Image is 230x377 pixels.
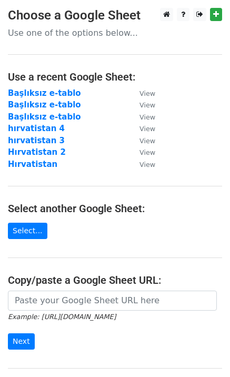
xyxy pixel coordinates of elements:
[8,160,57,169] a: Hırvatistan
[139,113,155,121] small: View
[129,88,155,98] a: View
[139,148,155,156] small: View
[129,124,155,133] a: View
[8,71,222,83] h4: Use a recent Google Sheet:
[139,125,155,133] small: View
[8,147,66,157] a: Hırvatistan 2
[8,8,222,23] h3: Choose a Google Sheet
[8,88,81,98] a: Başlıksız e-tablo
[139,90,155,97] small: View
[8,112,81,122] a: Başlıksız e-tablo
[8,274,222,286] h4: Copy/paste a Google Sheet URL:
[139,101,155,109] small: View
[8,202,222,215] h4: Select another Google Sheet:
[139,161,155,168] small: View
[129,160,155,169] a: View
[8,27,222,38] p: Use one of the options below...
[8,100,81,110] a: Başlıksız e-tablo
[129,112,155,122] a: View
[8,124,65,133] a: hırvatistan 4
[8,136,65,145] a: hırvatistan 3
[129,147,155,157] a: View
[8,333,35,350] input: Next
[8,313,116,321] small: Example: [URL][DOMAIN_NAME]
[8,223,47,239] a: Select...
[129,136,155,145] a: View
[129,100,155,110] a: View
[139,137,155,145] small: View
[8,291,217,311] input: Paste your Google Sheet URL here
